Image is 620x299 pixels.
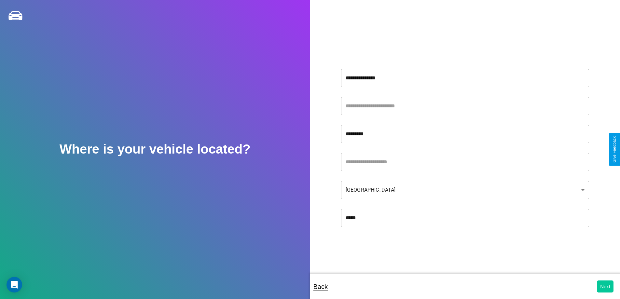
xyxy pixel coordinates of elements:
[313,281,328,292] p: Back
[7,277,22,292] div: Open Intercom Messenger
[597,280,613,292] button: Next
[612,136,617,163] div: Give Feedback
[60,142,251,156] h2: Where is your vehicle located?
[341,181,589,199] div: [GEOGRAPHIC_DATA]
